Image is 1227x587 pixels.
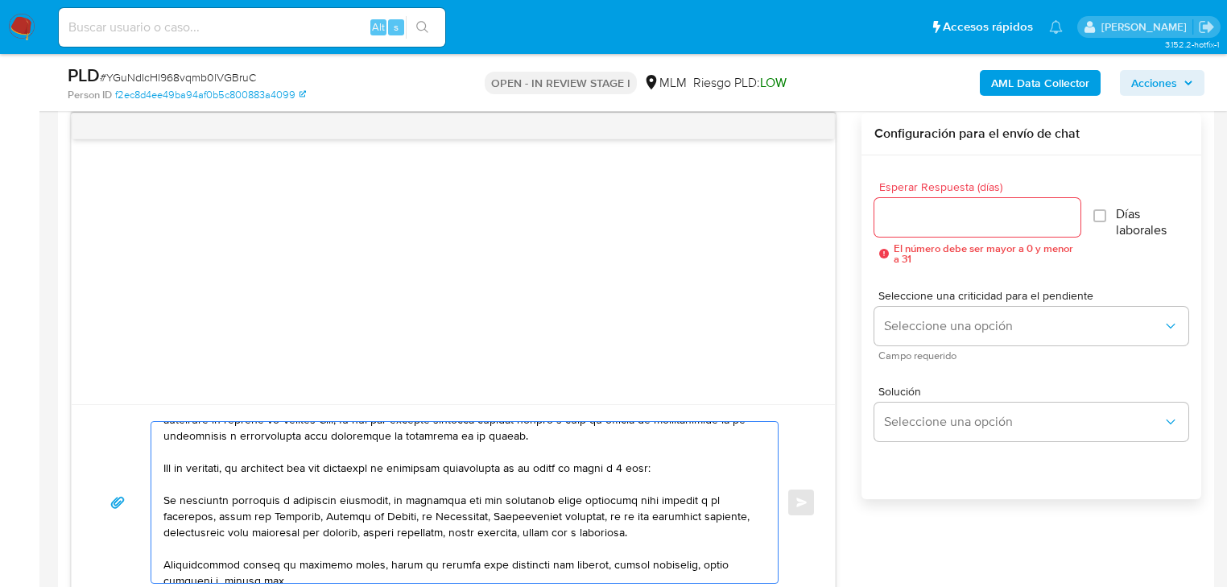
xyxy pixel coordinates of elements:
[394,19,399,35] span: s
[1093,209,1106,222] input: Días laborales
[991,70,1089,96] b: AML Data Collector
[884,318,1163,334] span: Seleccione una opción
[100,69,256,85] span: # YGuNdIcHl968vqmb0lVGBruC
[1049,20,1063,34] a: Notificaciones
[874,403,1188,441] button: Seleccione una opción
[115,88,306,102] a: f2ec8d4ee49ba94af0b5c800883a4099
[878,290,1192,301] span: Seleccione una criticidad para el pendiente
[68,62,100,88] b: PLD
[878,352,1192,360] span: Campo requerido
[1131,70,1177,96] span: Acciones
[760,73,787,92] span: LOW
[874,307,1188,345] button: Seleccione una opción
[1198,19,1215,35] a: Salir
[643,74,687,92] div: MLM
[894,243,1080,264] span: El número debe ser mayor a 0 y menor a 31
[943,19,1033,35] span: Accesos rápidos
[59,17,445,38] input: Buscar usuario o caso...
[1101,19,1192,35] p: michelleangelica.rodriguez@mercadolibre.com.mx
[874,207,1080,228] input: days_to_wait
[878,386,1192,397] span: Solución
[406,16,439,39] button: search-icon
[1165,38,1219,51] span: 3.152.2-hotfix-1
[68,88,112,102] b: Person ID
[884,414,1163,430] span: Seleccione una opción
[485,72,637,94] p: OPEN - IN REVIEW STAGE I
[980,70,1101,96] button: AML Data Collector
[163,422,758,583] textarea: Loremips Dolors Ametcon, Ad elitseddoei tem in ut laboreetdolo ma aliqua en ad min veniamqu no ex...
[372,19,385,35] span: Alt
[1116,206,1188,238] span: Días laborales
[874,126,1188,142] h3: Configuración para el envío de chat
[1120,70,1204,96] button: Acciones
[879,181,1085,193] span: Esperar Respuesta (días)
[693,74,787,92] span: Riesgo PLD:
